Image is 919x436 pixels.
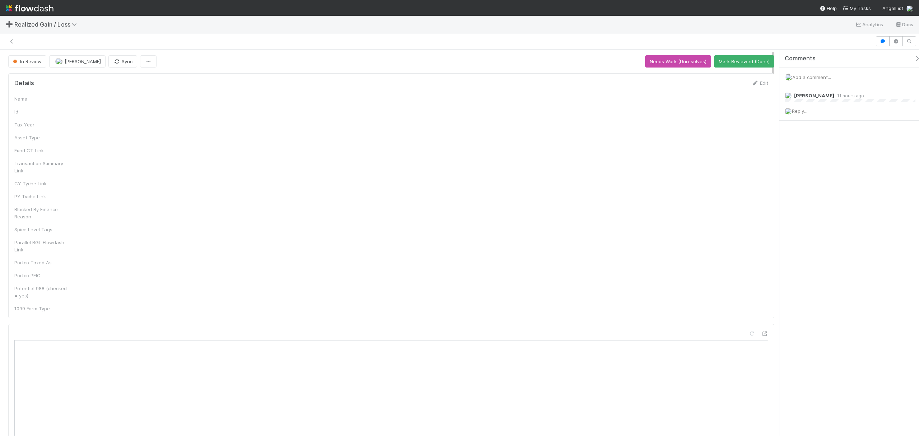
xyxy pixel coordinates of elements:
a: Edit [751,80,768,86]
span: AngelList [882,5,903,11]
div: Potential 988 (checked = yes) [14,285,68,299]
span: Realized Gain / Loss [14,21,80,28]
div: Blocked By Finance Reason [14,206,68,220]
div: Help [820,5,837,12]
span: [PERSON_NAME] [794,93,834,98]
div: Portco PFIC [14,272,68,279]
div: CY Tyche Link [14,180,68,187]
img: avatar_04ed6c9e-3b93-401c-8c3a-8fad1b1fc72c.png [785,92,792,99]
div: Parallel RGL Flowdash Link [14,239,68,253]
button: [PERSON_NAME] [49,55,106,68]
span: [PERSON_NAME] [65,59,101,64]
span: Add a comment... [792,74,831,80]
a: My Tasks [843,5,871,12]
div: PY Tyche Link [14,193,68,200]
div: Tax Year [14,121,68,128]
button: Mark Reviewed (Done) [714,55,774,68]
img: avatar_bc42736a-3f00-4d10-a11d-d22e63cdc729.png [785,108,792,115]
h5: Details [14,80,34,87]
div: Spice Level Tags [14,226,68,233]
span: Comments [785,55,816,62]
span: 11 hours ago [834,93,864,98]
span: ➕ [6,21,13,27]
div: Id [14,108,68,115]
button: Needs Work (Unresolves) [645,55,711,68]
a: Analytics [855,20,883,29]
div: Name [14,95,68,102]
div: Transaction Summary Link [14,160,68,174]
img: avatar_bc42736a-3f00-4d10-a11d-d22e63cdc729.png [785,74,792,81]
div: 1099 Form Type [14,305,68,312]
div: Asset Type [14,134,68,141]
div: Portco Taxed As [14,259,68,266]
img: avatar_bc42736a-3f00-4d10-a11d-d22e63cdc729.png [906,5,913,12]
button: Sync [108,55,137,68]
span: My Tasks [843,5,871,11]
img: logo-inverted-e16ddd16eac7371096b0.svg [6,2,53,14]
div: Fund CT Link [14,147,68,154]
a: Docs [895,20,913,29]
img: avatar_04ed6c9e-3b93-401c-8c3a-8fad1b1fc72c.png [55,58,62,65]
span: Reply... [792,108,807,114]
